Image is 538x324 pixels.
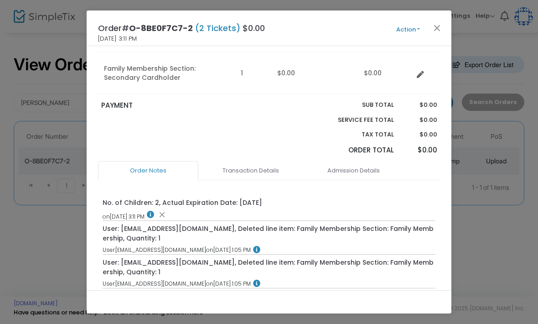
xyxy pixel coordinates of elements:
[316,100,394,110] p: Sub total
[98,161,198,180] a: Order Notes
[403,145,437,156] p: $0.00
[403,115,437,125] p: $0.00
[98,22,265,34] h4: Order# $0.00
[235,52,272,94] td: 1
[403,130,437,139] p: $0.00
[103,246,436,254] div: [EMAIL_ADDRESS][DOMAIN_NAME] [DATE] 1:05 PM
[206,246,213,254] span: on
[98,52,235,94] td: Family Membership Section: Secondary Cardholder
[201,161,301,180] a: Transaction Details
[103,211,436,221] div: [DATE] 3:11 PM
[272,52,358,94] td: $0.00
[358,52,413,94] td: $0.00
[103,246,115,254] span: User:
[316,145,394,156] p: Order Total
[101,100,265,111] p: PAYMENT
[103,280,115,287] span: User:
[129,22,193,34] span: O-8BE0F7C7-2
[403,100,437,110] p: $0.00
[98,34,137,43] span: [DATE] 3:11 PM
[103,198,262,208] div: No. of Children: 2, Actual Expiration Date: [DATE]
[103,224,436,243] div: User: [EMAIL_ADDRESS][DOMAIN_NAME], Deleted line item: Family Membership Section: Family Membersh...
[381,25,435,35] button: Action
[103,212,110,220] span: on
[193,22,243,34] span: (2 Tickets)
[303,161,403,180] a: Admission Details
[316,115,394,125] p: Service Fee Total
[103,280,436,288] div: [EMAIL_ADDRESS][DOMAIN_NAME] [DATE] 1:05 PM
[316,130,394,139] p: Tax Total
[206,280,213,287] span: on
[103,258,436,277] div: User: [EMAIL_ADDRESS][DOMAIN_NAME], Deleted line item: Family Membership Section: Family Membersh...
[431,22,443,34] button: Close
